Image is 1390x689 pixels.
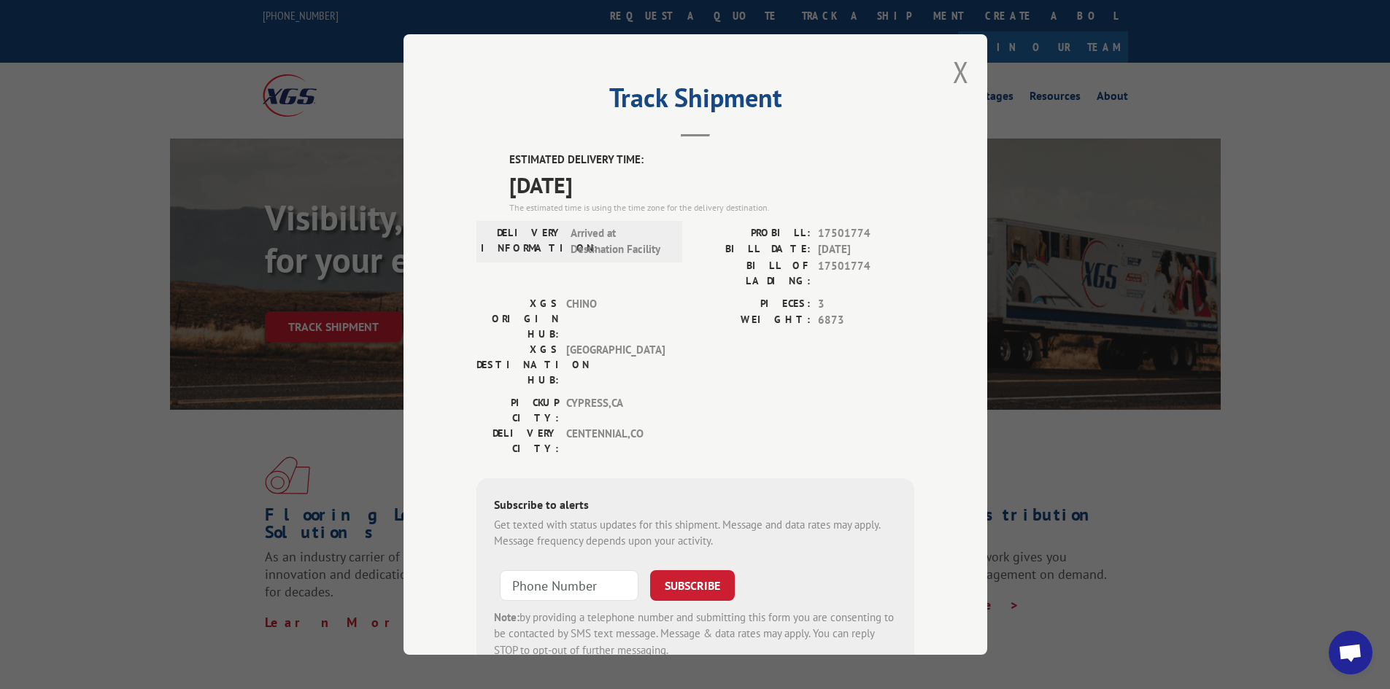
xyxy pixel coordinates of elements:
[695,312,811,329] label: WEIGHT:
[695,296,811,313] label: PIECES:
[476,87,914,115] h2: Track Shipment
[695,258,811,289] label: BILL OF LADING:
[509,168,914,201] span: [DATE]
[695,225,811,242] label: PROBILL:
[1329,631,1372,674] a: Open chat
[500,570,638,601] input: Phone Number
[818,296,914,313] span: 3
[476,395,559,426] label: PICKUP CITY:
[494,610,520,624] strong: Note:
[571,225,669,258] span: Arrived at Destination Facility
[818,312,914,329] span: 6873
[566,296,665,342] span: CHINO
[818,225,914,242] span: 17501774
[494,610,897,659] div: by providing a telephone number and submitting this form you are consenting to be contacted by SM...
[494,517,897,550] div: Get texted with status updates for this shipment. Message and data rates may apply. Message frequ...
[695,241,811,258] label: BILL DATE:
[509,152,914,168] label: ESTIMATED DELIVERY TIME:
[476,342,559,388] label: XGS DESTINATION HUB:
[818,241,914,258] span: [DATE]
[476,426,559,456] label: DELIVERY CITY:
[818,258,914,289] span: 17501774
[566,342,665,388] span: [GEOGRAPHIC_DATA]
[650,570,735,601] button: SUBSCRIBE
[494,496,897,517] div: Subscribe to alerts
[509,201,914,214] div: The estimated time is using the time zone for the delivery destination.
[566,426,665,456] span: CENTENNIAL , CO
[481,225,563,258] label: DELIVERY INFORMATION:
[953,52,969,91] button: Close modal
[476,296,559,342] label: XGS ORIGIN HUB:
[566,395,665,426] span: CYPRESS , CA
